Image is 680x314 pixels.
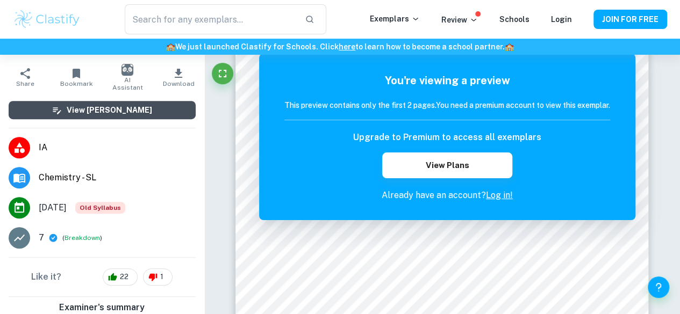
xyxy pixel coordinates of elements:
[16,80,34,87] span: Share
[143,268,173,286] div: 1
[284,99,610,111] h6: This preview contains only the first 2 pages. You need a premium account to view this exemplar.
[75,202,125,214] span: Old Syllabus
[102,62,153,92] button: AI Assistant
[551,15,572,24] a: Login
[505,42,514,51] span: 🏫
[65,233,100,243] button: Breakdown
[486,190,513,200] a: Log in!
[67,104,152,116] h6: View [PERSON_NAME]
[62,233,102,243] span: ( )
[13,9,81,30] img: Clastify logo
[284,189,610,202] p: Already have an account?
[4,301,200,314] h6: Examiner's summary
[154,272,169,282] span: 1
[109,76,147,91] span: AI Assistant
[2,41,678,53] h6: We just launched Clastify for Schools. Click to learn how to become a school partner.
[441,14,478,26] p: Review
[75,202,125,214] div: Starting from the May 2025 session, the Chemistry IA requirements have changed. It's OK to refer ...
[51,62,102,92] button: Bookmark
[114,272,134,282] span: 22
[39,231,44,244] p: 7
[9,101,196,119] button: View [PERSON_NAME]
[39,141,196,154] span: IA
[121,64,133,76] img: AI Assistant
[353,131,541,144] h6: Upgrade to Premium to access all exemplars
[31,271,61,283] h6: Like it?
[166,42,175,51] span: 🏫
[103,268,138,286] div: 22
[382,152,512,178] button: View Plans
[39,201,67,214] span: [DATE]
[153,62,204,92] button: Download
[648,276,669,298] button: Help and Feedback
[284,72,610,89] h5: You're viewing a preview
[593,10,667,29] button: JOIN FOR FREE
[370,13,420,25] p: Exemplars
[60,80,93,87] span: Bookmark
[212,63,233,84] button: Fullscreen
[499,15,529,24] a: Schools
[125,4,297,34] input: Search for any exemplars...
[39,171,196,184] span: Chemistry - SL
[163,80,195,87] span: Download
[339,42,355,51] a: here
